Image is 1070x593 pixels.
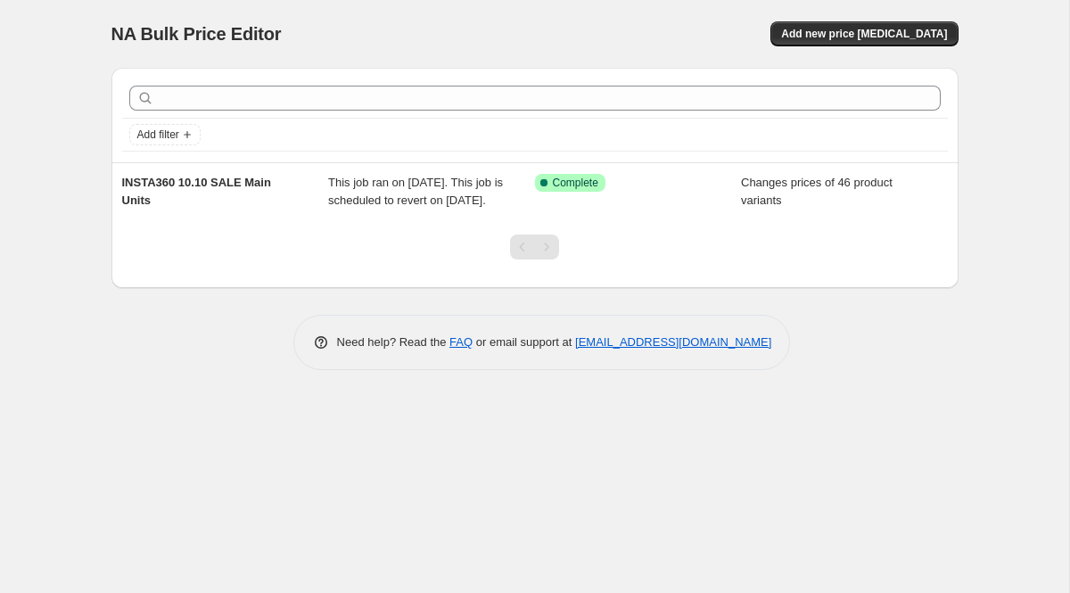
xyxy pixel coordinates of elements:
[510,235,559,259] nav: Pagination
[137,128,179,142] span: Add filter
[770,21,958,46] button: Add new price [MEDICAL_DATA]
[328,176,503,207] span: This job ran on [DATE]. This job is scheduled to revert on [DATE].
[575,335,771,349] a: [EMAIL_ADDRESS][DOMAIN_NAME]
[473,335,575,349] span: or email support at
[129,124,201,145] button: Add filter
[122,176,271,207] span: INSTA360 10.10 SALE Main Units
[781,27,947,41] span: Add new price [MEDICAL_DATA]
[553,176,598,190] span: Complete
[111,24,282,44] span: NA Bulk Price Editor
[741,176,893,207] span: Changes prices of 46 product variants
[337,335,450,349] span: Need help? Read the
[449,335,473,349] a: FAQ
